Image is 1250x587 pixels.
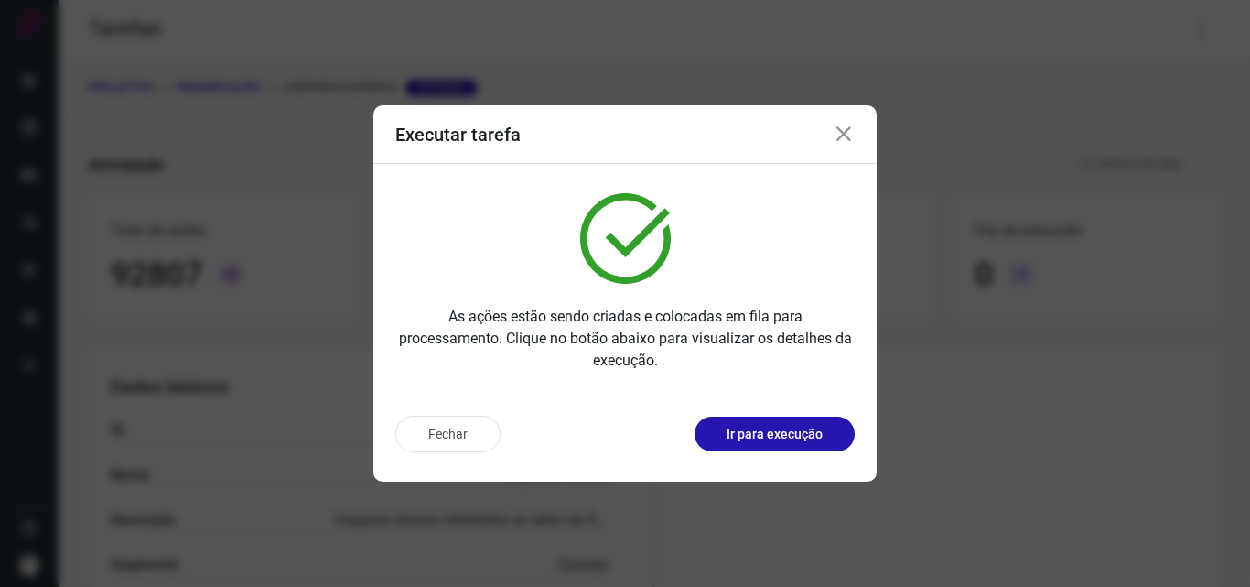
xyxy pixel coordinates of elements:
button: Ir para execução [695,417,855,451]
h3: Executar tarefa [395,124,521,146]
p: As ações estão sendo criadas e colocadas em fila para processamento. Clique no botão abaixo para ... [395,306,855,372]
p: Ir para execução [727,425,823,444]
img: verified.svg [580,193,671,284]
button: Fechar [395,416,501,452]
